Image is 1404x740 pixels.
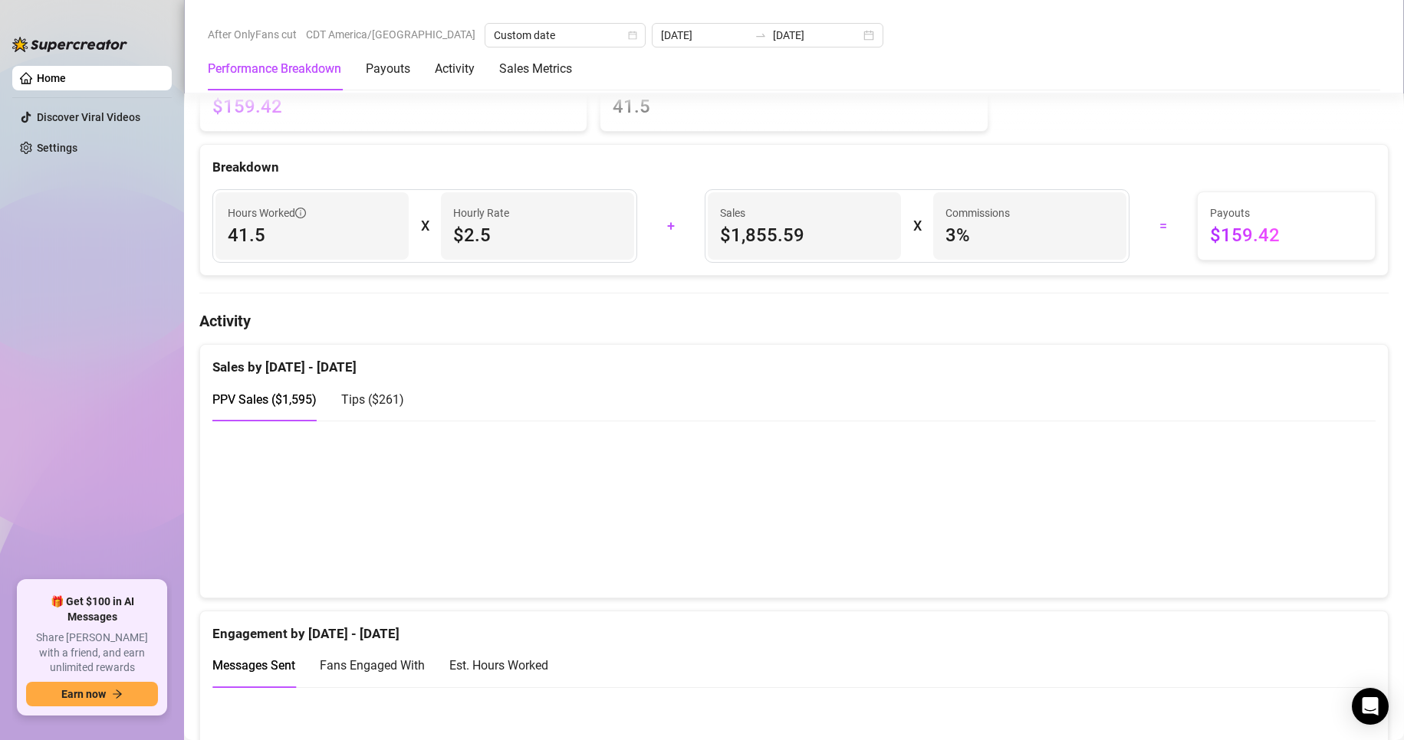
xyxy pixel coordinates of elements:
[720,223,889,247] span: $1,855.59
[945,223,1114,247] span: 3 %
[661,27,748,44] input: Start date
[1139,214,1188,238] div: =
[37,72,66,84] a: Home
[628,31,637,40] span: calendar
[212,157,1376,178] div: Breakdown
[212,94,574,119] span: $159.42
[1352,688,1389,725] div: Open Intercom Messenger
[228,223,396,247] span: 41.5
[37,111,140,123] a: Discover Viral Videos
[341,392,404,407] span: Tips ( $261 )
[720,205,889,221] span: Sales
[449,656,548,675] div: Est. Hours Worked
[26,630,158,676] span: Share [PERSON_NAME] with a friend, and earn unlimited rewards
[435,60,475,78] div: Activity
[228,205,306,221] span: Hours Worked
[37,142,77,154] a: Settings
[61,688,106,700] span: Earn now
[199,310,1389,332] h4: Activity
[755,29,767,41] span: to
[12,37,127,52] img: logo-BBDzfeDw.svg
[1210,205,1363,221] span: Payouts
[26,682,158,706] button: Earn nowarrow-right
[295,208,306,218] span: info-circle
[773,27,860,44] input: End date
[646,214,695,238] div: +
[1210,223,1363,247] span: $159.42
[453,205,509,221] article: Hourly Rate
[306,23,475,46] span: CDT America/[GEOGRAPHIC_DATA]
[421,214,429,238] div: X
[208,23,297,46] span: After OnlyFans cut
[212,611,1376,644] div: Engagement by [DATE] - [DATE]
[494,24,636,47] span: Custom date
[499,60,572,78] div: Sales Metrics
[112,689,123,699] span: arrow-right
[945,205,1010,221] article: Commissions
[913,214,921,238] div: X
[212,392,317,407] span: PPV Sales ( $1,595 )
[613,94,975,119] span: 41.5
[212,345,1376,378] div: Sales by [DATE] - [DATE]
[320,658,425,673] span: Fans Engaged With
[212,658,295,673] span: Messages Sent
[26,594,158,624] span: 🎁 Get $100 in AI Messages
[208,60,341,78] div: Performance Breakdown
[755,29,767,41] span: swap-right
[453,223,622,247] span: $2.5
[366,60,410,78] div: Payouts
